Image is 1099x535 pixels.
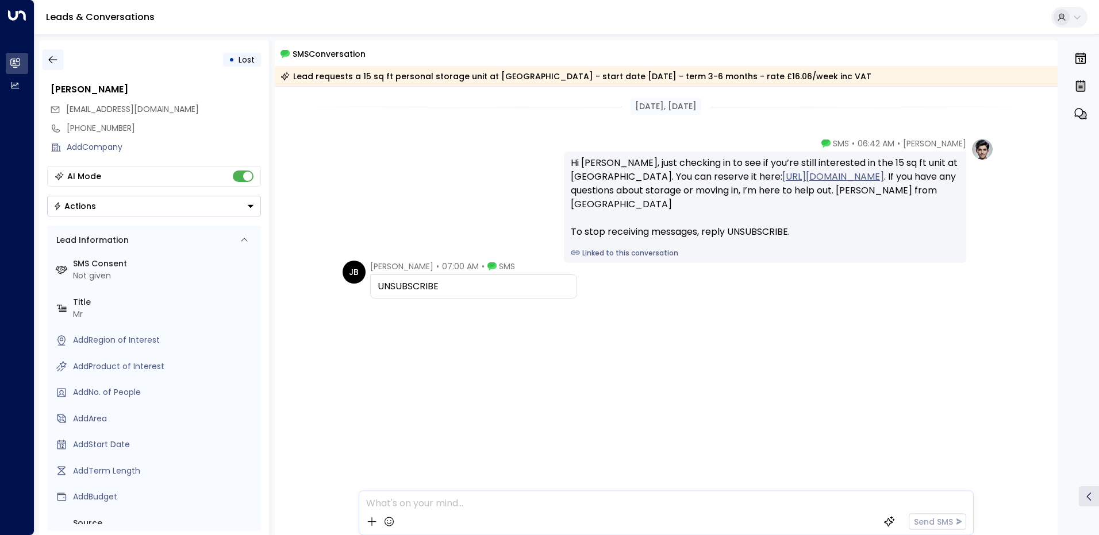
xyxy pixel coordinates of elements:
label: Source [73,517,256,529]
div: AddArea [73,413,256,425]
div: AddBudget [73,491,256,503]
span: 06:42 AM [858,138,894,149]
span: SMS [833,138,849,149]
span: [PERSON_NAME] [370,261,433,272]
a: Leads & Conversations [46,10,155,24]
div: • [229,49,235,70]
span: Lost [239,54,255,65]
span: • [852,138,855,149]
a: [URL][DOMAIN_NAME] [782,170,884,184]
div: Mr [73,308,256,320]
div: Button group with a nested menu [47,196,261,216]
div: Lead requests a 15 sq ft personal storage unit at [GEOGRAPHIC_DATA] - start date [DATE] - term 3-... [280,71,871,82]
label: Title [73,296,256,308]
span: [EMAIL_ADDRESS][DOMAIN_NAME] [66,103,199,115]
span: • [436,261,439,272]
div: Hi [PERSON_NAME], just checking in to see if you’re still interested in the 15 sq ft unit at [GEO... [571,156,959,239]
span: 07:00 AM [442,261,479,272]
div: Not given [73,270,256,282]
div: [DATE], [DATE] [631,98,701,115]
div: AddProduct of Interest [73,360,256,373]
button: Actions [47,196,261,216]
span: jaehaanb@gmail.com [66,103,199,115]
span: SMS [499,261,515,272]
div: AddRegion of Interest [73,334,256,346]
label: SMS Consent [73,258,256,270]
div: Lead Information [52,234,129,246]
span: [PERSON_NAME] [903,138,966,149]
img: profile-logo.png [971,138,994,161]
span: • [897,138,900,149]
div: AI Mode [67,170,101,182]
div: [PHONE_NUMBER] [67,122,261,134]
div: Actions [53,201,96,211]
span: SMS Conversation [293,47,366,60]
div: AddCompany [67,141,261,153]
div: JB [343,261,366,284]
span: • [482,261,485,272]
div: [PERSON_NAME] [51,83,261,96]
div: AddNo. of People [73,386,256,398]
div: UNSUBSCRIBE [378,280,570,293]
a: Linked to this conversation [571,248,959,258]
div: AddTerm Length [73,465,256,477]
div: AddStart Date [73,439,256,451]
